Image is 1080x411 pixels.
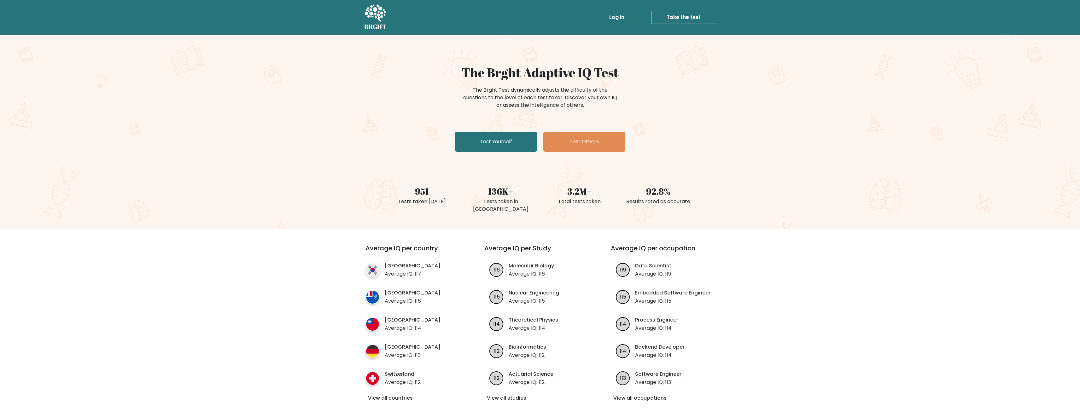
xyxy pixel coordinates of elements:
[543,132,625,152] a: Test Others
[611,244,722,260] h3: Average IQ per occupation
[623,198,694,205] div: Results rated as accurate
[364,23,387,31] h5: BRGHT
[493,266,500,273] text: 116
[493,293,500,300] text: 115
[484,244,596,260] h3: Average IQ per Study
[635,297,710,305] p: Average IQ: 115
[465,185,536,198] div: 136K+
[651,11,716,24] a: Take the test
[385,270,441,278] p: Average IQ: 117
[465,198,536,213] div: Tests taken in [GEOGRAPHIC_DATA]
[487,394,593,402] a: View all studies
[385,343,441,351] a: [GEOGRAPHIC_DATA]
[607,11,627,24] a: Log in
[509,379,553,386] p: Average IQ: 112
[365,263,380,277] img: country
[635,379,681,386] p: Average IQ: 113
[365,371,380,385] img: country
[635,289,710,297] a: Embedded Software Engineer
[509,343,546,351] a: Bioinformatics
[365,290,380,304] img: country
[385,370,421,378] a: Switzerland
[364,3,387,32] a: BRGHT
[385,379,421,386] p: Average IQ: 112
[620,293,626,300] text: 115
[386,65,694,80] h1: The Brght Adaptive IQ Test
[509,370,553,378] a: Actuarial Science
[365,344,380,358] img: country
[620,374,626,381] text: 113
[385,316,441,324] a: [GEOGRAPHIC_DATA]
[509,297,559,305] p: Average IQ: 115
[509,324,558,332] p: Average IQ: 114
[368,394,459,402] a: View all countries
[386,185,458,198] div: 951
[635,343,685,351] a: Backend Developer
[635,351,685,359] p: Average IQ: 114
[620,266,626,273] text: 119
[385,351,441,359] p: Average IQ: 113
[385,289,441,297] a: [GEOGRAPHIC_DATA]
[509,289,559,297] a: Nuclear Engineering
[385,262,441,270] a: [GEOGRAPHIC_DATA]
[385,324,441,332] p: Average IQ: 114
[544,198,615,205] div: Total tests taken
[635,262,671,270] a: Data Scientist
[386,198,458,205] div: Tests taken [DATE]
[509,351,546,359] p: Average IQ: 112
[455,132,537,152] a: Test Yourself
[365,317,380,331] img: country
[544,185,615,198] div: 3.2M+
[509,316,558,324] a: Theoretical Physics
[623,185,694,198] div: 92.8%
[613,394,720,402] a: View all occupations
[493,374,499,381] text: 112
[635,370,681,378] a: Software Engineer
[493,347,499,354] text: 112
[635,324,678,332] p: Average IQ: 114
[635,270,671,278] p: Average IQ: 119
[461,86,619,109] div: The Brght Test dynamically adjusts the difficulty of the questions to the level of each test take...
[620,320,626,327] text: 114
[620,347,626,354] text: 114
[365,244,462,260] h3: Average IQ per country
[385,297,441,305] p: Average IQ: 116
[635,316,678,324] a: Process Engineer
[509,270,554,278] p: Average IQ: 116
[509,262,554,270] a: Molecular Biology
[493,320,500,327] text: 114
